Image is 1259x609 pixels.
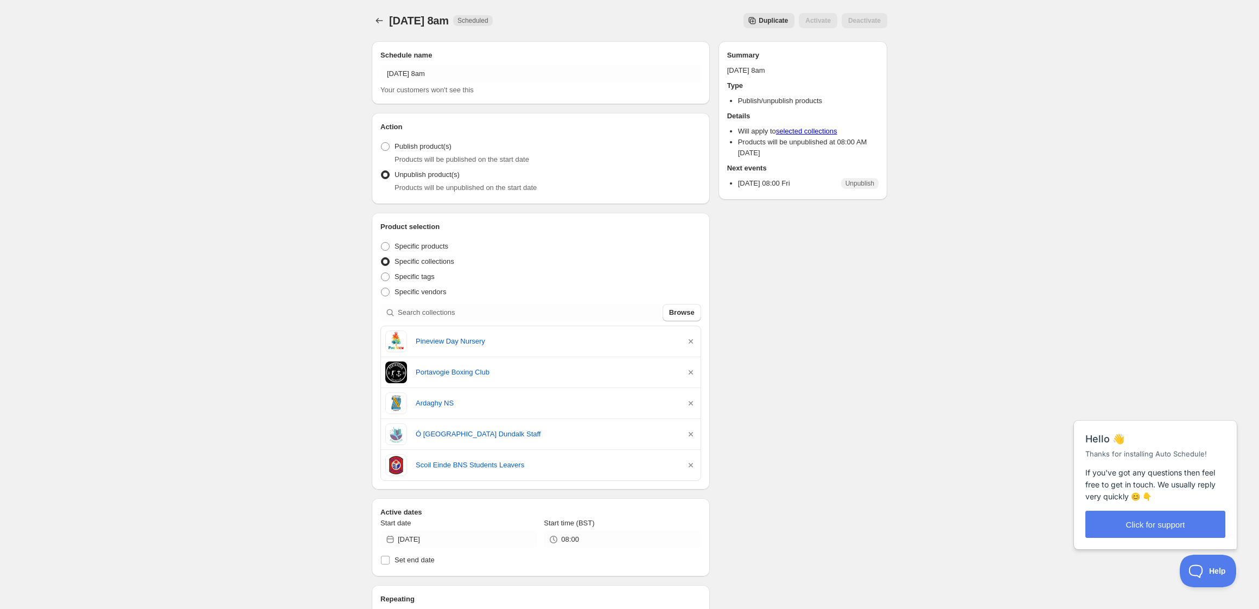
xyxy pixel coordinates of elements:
h2: Active dates [380,507,701,518]
button: Secondary action label [743,13,794,28]
h2: Summary [727,50,879,61]
li: Products will be unpublished at 08:00 AM [DATE] [738,137,879,158]
span: Specific collections [395,257,454,265]
span: Start date [380,519,411,527]
span: Specific vendors [395,288,446,296]
a: Ardaghy NS [416,398,677,409]
p: [DATE] 8am [727,65,879,76]
span: Specific products [395,242,448,250]
button: Browse [663,304,701,321]
li: Publish/unpublish products [738,96,879,106]
span: Products will be published on the start date [395,155,529,163]
a: Scoil Einde BNS Students Leavers [416,460,677,471]
h2: Product selection [380,221,701,232]
span: Unpublish product(s) [395,170,460,179]
span: Specific tags [395,272,435,281]
h2: Repeating [380,594,701,605]
span: Browse [669,307,695,318]
input: Search collections [398,304,660,321]
span: Unpublish [845,179,874,188]
span: Scheduled [457,16,488,25]
li: Will apply to [738,126,879,137]
button: Schedules [372,13,387,28]
a: Portavogie Boxing Club [416,367,677,378]
iframe: Help Scout Beacon - Messages and Notifications [1069,394,1243,555]
span: Start time (BST) [544,519,594,527]
h2: Next events [727,163,879,174]
span: Products will be unpublished on the start date [395,183,537,192]
h2: Schedule name [380,50,701,61]
span: Publish product(s) [395,142,452,150]
a: selected collections [776,127,837,135]
h2: Type [727,80,879,91]
span: Your customers won't see this [380,86,474,94]
span: Set end date [395,556,435,564]
iframe: Help Scout Beacon - Open [1180,555,1237,587]
h2: Action [380,122,701,132]
span: [DATE] 8am [389,15,449,27]
a: Ó [GEOGRAPHIC_DATA] Dundalk Staff [416,429,677,440]
h2: Details [727,111,879,122]
p: [DATE] 08:00 Fri [738,178,790,189]
span: Duplicate [759,16,788,25]
a: Pineview Day Nursery [416,336,677,347]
